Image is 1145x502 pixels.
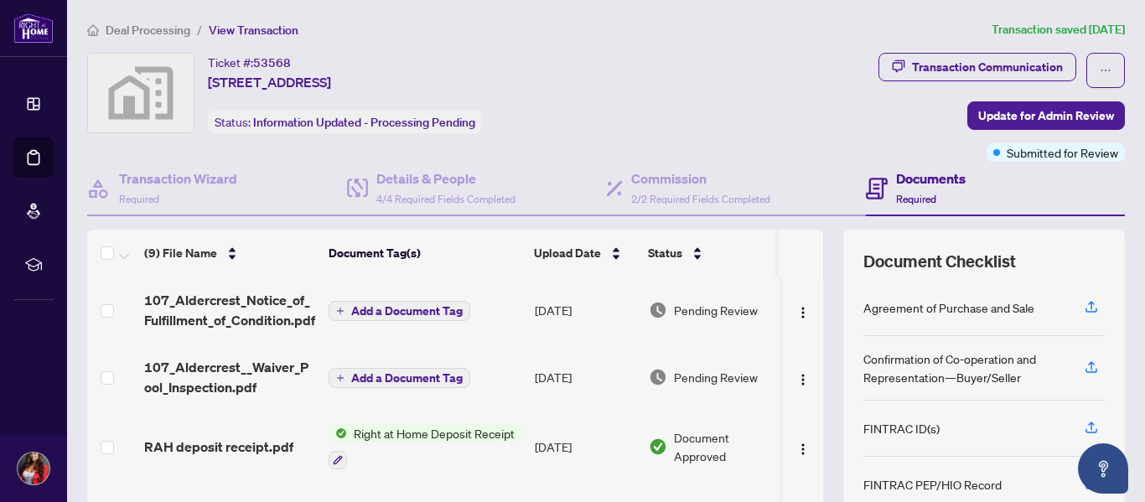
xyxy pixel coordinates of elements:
span: Pending Review [674,368,758,386]
div: Confirmation of Co-operation and Representation—Buyer/Seller [863,349,1065,386]
button: Transaction Communication [878,53,1076,81]
img: Logo [796,442,810,456]
img: svg%3e [88,54,194,132]
span: Add a Document Tag [351,372,463,384]
span: plus [336,374,345,382]
span: Pending Review [674,301,758,319]
span: View Transaction [209,23,298,38]
span: Submitted for Review [1007,143,1118,162]
span: home [87,24,99,36]
h4: Details & People [376,168,516,189]
h4: Documents [896,168,966,189]
button: Update for Admin Review [967,101,1125,130]
span: Deal Processing [106,23,190,38]
li: / [197,20,202,39]
div: FINTRAC PEP/HIO Record [863,475,1002,494]
article: Transaction saved [DATE] [992,20,1125,39]
span: (9) File Name [144,244,217,262]
span: 107_Aldercrest__Waiver_Pool_Inspection.pdf [144,357,315,397]
span: Document Checklist [863,250,1016,273]
td: [DATE] [528,411,642,483]
div: Transaction Communication [912,54,1063,80]
img: Document Status [649,368,667,386]
span: Status [648,244,682,262]
span: Update for Admin Review [978,102,1114,129]
span: 107_Aldercrest_Notice_of_Fulfillment_of_Condition.pdf [144,290,315,330]
button: Add a Document Tag [329,301,470,321]
th: (9) File Name [137,230,322,277]
td: [DATE] [528,344,642,411]
button: Add a Document Tag [329,367,470,389]
button: Add a Document Tag [329,368,470,388]
div: Status: [208,111,482,133]
img: Document Status [649,437,667,456]
img: logo [13,13,54,44]
span: ellipsis [1100,65,1111,76]
img: Profile Icon [18,453,49,484]
span: Document Approved [674,428,778,465]
span: 53568 [253,55,291,70]
div: FINTRAC ID(s) [863,419,940,437]
td: [DATE] [528,277,642,344]
th: Document Tag(s) [322,230,527,277]
span: Information Updated - Processing Pending [253,115,475,130]
span: plus [336,307,345,315]
button: Logo [790,433,816,460]
span: [STREET_ADDRESS] [208,72,331,92]
img: Document Status [649,301,667,319]
img: Status Icon [329,424,347,442]
button: Add a Document Tag [329,300,470,322]
button: Status IconRight at Home Deposit Receipt [329,424,521,469]
img: Logo [796,373,810,386]
button: Open asap [1078,443,1128,494]
button: Logo [790,364,816,391]
img: Logo [796,306,810,319]
span: Upload Date [534,244,601,262]
h4: Transaction Wizard [119,168,237,189]
span: Add a Document Tag [351,305,463,317]
span: RAH deposit receipt.pdf [144,437,293,457]
span: 4/4 Required Fields Completed [376,193,516,205]
div: Ticket #: [208,53,291,72]
span: Required [896,193,936,205]
h4: Commission [631,168,770,189]
span: Right at Home Deposit Receipt [347,424,521,442]
th: Status [641,230,784,277]
button: Logo [790,297,816,323]
span: 2/2 Required Fields Completed [631,193,770,205]
div: Agreement of Purchase and Sale [863,298,1034,317]
span: Required [119,193,159,205]
th: Upload Date [527,230,641,277]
